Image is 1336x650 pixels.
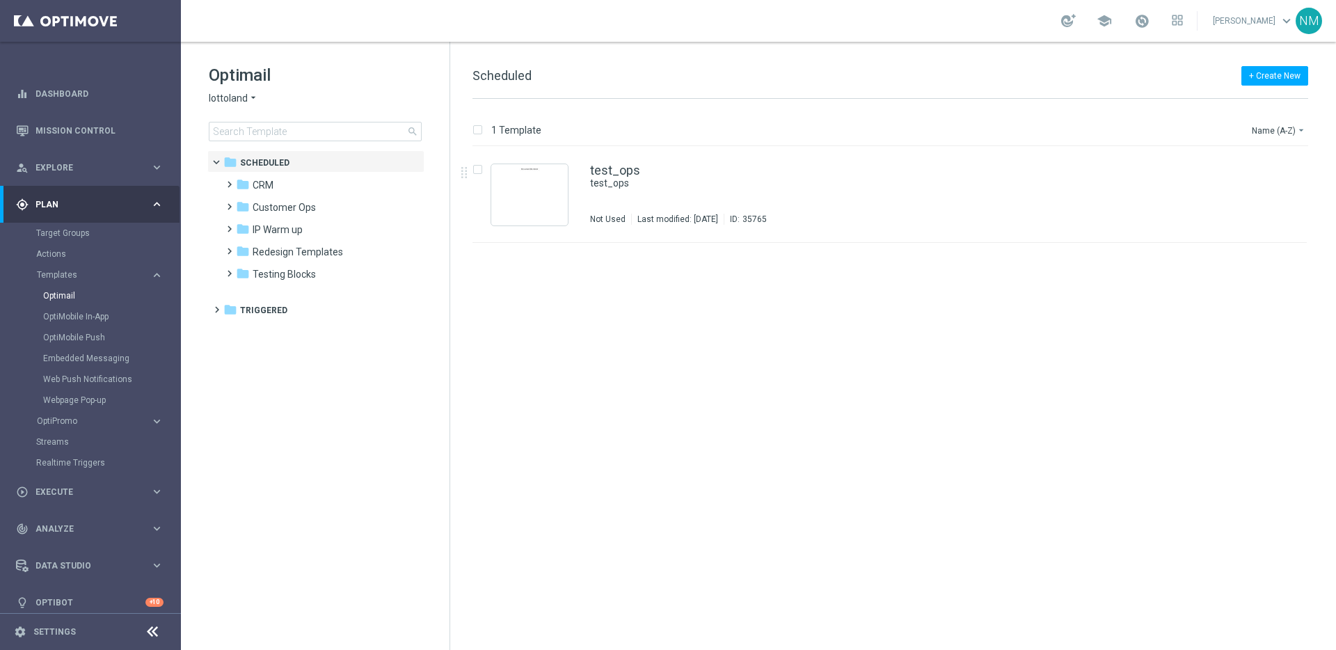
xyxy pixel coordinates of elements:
i: person_search [16,161,29,174]
button: gps_fixed Plan keyboard_arrow_right [15,199,164,210]
div: Execute [16,486,150,498]
i: folder [236,222,250,236]
div: Explore [16,161,150,174]
div: OptiPromo [37,417,150,425]
div: Templates [36,264,180,411]
div: Optibot [16,584,164,621]
div: Realtime Triggers [36,452,180,473]
span: keyboard_arrow_down [1279,13,1294,29]
i: play_circle_outline [16,486,29,498]
i: settings [14,626,26,638]
div: Streams [36,431,180,452]
a: Streams [36,436,145,447]
span: CRM [253,179,273,191]
div: ID: [724,214,767,225]
span: search [407,126,418,137]
span: school [1097,13,1112,29]
i: keyboard_arrow_right [150,485,164,498]
div: Optimail [43,285,180,306]
div: Data Studio [16,560,150,572]
span: Triggered [240,304,287,317]
div: Mission Control [16,112,164,149]
button: track_changes Analyze keyboard_arrow_right [15,523,164,534]
a: Actions [36,248,145,260]
i: keyboard_arrow_right [150,415,164,428]
i: track_changes [16,523,29,535]
span: Scheduled [472,68,532,83]
i: keyboard_arrow_right [150,198,164,211]
div: Mission Control [15,125,164,136]
div: Actions [36,244,180,264]
i: folder [223,155,237,169]
i: folder [236,200,250,214]
div: Last modified: [DATE] [632,214,724,225]
span: Data Studio [35,562,150,570]
a: [PERSON_NAME]keyboard_arrow_down [1211,10,1296,31]
button: Templates keyboard_arrow_right [36,269,164,280]
a: Realtime Triggers [36,457,145,468]
i: keyboard_arrow_right [150,522,164,535]
button: lottoland arrow_drop_down [209,92,259,105]
a: Optimail [43,290,145,301]
div: Press SPACE to select this row. [459,147,1333,243]
button: lightbulb Optibot +10 [15,597,164,608]
i: folder [236,177,250,191]
button: play_circle_outline Execute keyboard_arrow_right [15,486,164,498]
div: Dashboard [16,75,164,112]
span: Plan [35,200,150,209]
span: IP Warm up [253,223,303,236]
button: Data Studio keyboard_arrow_right [15,560,164,571]
div: Target Groups [36,223,180,244]
span: Redesign Templates [253,246,343,258]
span: lottoland [209,92,248,105]
div: OptiPromo keyboard_arrow_right [36,415,164,427]
div: 35765 [742,214,767,225]
i: folder [223,303,237,317]
span: Explore [35,164,150,172]
i: keyboard_arrow_right [150,559,164,572]
i: gps_fixed [16,198,29,211]
span: Customer Ops [253,201,316,214]
a: Web Push Notifications [43,374,145,385]
button: person_search Explore keyboard_arrow_right [15,162,164,173]
span: Testing Blocks [253,268,316,280]
a: test_ops [590,177,1216,190]
div: NM [1296,8,1322,34]
div: Analyze [16,523,150,535]
i: lightbulb [16,596,29,609]
h1: Optimail [209,64,422,86]
button: + Create New [1241,66,1308,86]
a: Target Groups [36,228,145,239]
span: OptiPromo [37,417,136,425]
div: test_ops [590,177,1248,190]
div: OptiMobile In-App [43,306,180,327]
i: arrow_drop_down [1296,125,1307,136]
p: 1 Template [491,124,541,136]
div: OptiPromo [36,411,180,431]
div: +10 [145,598,164,607]
div: Web Push Notifications [43,369,180,390]
div: Embedded Messaging [43,348,180,369]
a: Webpage Pop-up [43,395,145,406]
a: Embedded Messaging [43,353,145,364]
span: Templates [37,271,136,279]
div: Not Used [590,214,626,225]
div: OptiMobile Push [43,327,180,348]
i: keyboard_arrow_right [150,161,164,174]
div: Templates [37,271,150,279]
a: OptiMobile In-App [43,311,145,322]
span: Execute [35,488,150,496]
a: Dashboard [35,75,164,112]
i: folder [236,244,250,258]
a: Mission Control [35,112,164,149]
i: arrow_drop_down [248,92,259,105]
span: Scheduled [240,157,289,169]
button: equalizer Dashboard [15,88,164,100]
